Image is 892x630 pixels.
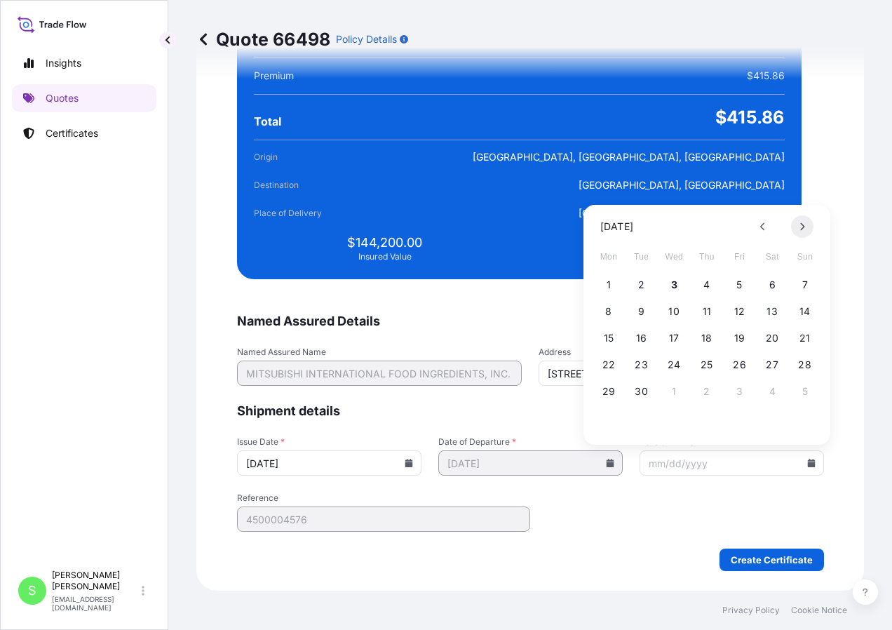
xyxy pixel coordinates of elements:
button: 7 [794,274,816,296]
span: Named Assured Name [237,347,522,358]
p: [EMAIL_ADDRESS][DOMAIN_NAME] [52,595,139,612]
button: 17 [663,327,685,349]
input: mm/dd/yyyy [438,450,623,476]
button: 5 [794,380,816,403]
button: 10 [663,300,685,323]
span: Origin [254,150,332,164]
span: Destination [254,178,332,192]
span: [GEOGRAPHIC_DATA], [GEOGRAPHIC_DATA] [579,206,785,220]
button: 15 [597,327,620,349]
span: Issue Date [237,436,421,448]
span: Place of Delivery [254,206,332,220]
a: Cookie Notice [791,605,847,616]
a: Privacy Policy [722,605,780,616]
p: Certificates [46,126,98,140]
button: 2 [696,380,718,403]
span: Address [539,347,824,358]
button: 8 [597,300,620,323]
button: 18 [696,327,718,349]
button: 25 [696,354,718,376]
button: 6 [761,274,783,296]
span: Reference [237,492,531,504]
button: 21 [794,327,816,349]
span: Date of Departure [438,436,623,448]
button: 24 [663,354,685,376]
p: Quote 66498 [196,28,330,51]
button: 12 [729,300,751,323]
button: 1 [663,380,685,403]
input: mm/dd/yyyy [237,450,421,476]
button: 11 [696,300,718,323]
button: 16 [630,327,653,349]
button: 20 [761,327,783,349]
button: 5 [729,274,751,296]
span: Shipment details [237,403,824,420]
p: [PERSON_NAME] [PERSON_NAME] [52,570,139,592]
span: Sunday [792,243,818,271]
button: 29 [597,380,620,403]
button: 23 [630,354,653,376]
span: Friday [727,243,752,271]
input: Your internal reference [237,507,531,532]
input: mm/dd/yyyy [640,450,824,476]
span: Total [254,114,281,128]
span: $144,200.00 [347,234,422,251]
button: Create Certificate [719,549,824,571]
span: Wednesday [661,243,687,271]
button: 4 [761,380,783,403]
button: 30 [630,380,653,403]
p: Quotes [46,91,79,105]
button: 1 [597,274,620,296]
p: Policy Details [336,32,397,46]
span: S [28,584,36,598]
p: Create Certificate [731,553,813,567]
a: Quotes [12,84,156,112]
button: 4 [696,274,718,296]
span: Thursday [694,243,719,271]
a: Insights [12,49,156,77]
p: Insights [46,56,81,70]
input: Cargo owner address [539,361,824,386]
button: 28 [794,354,816,376]
button: 3 [729,380,751,403]
span: Named Assured Details [237,313,824,330]
a: Certificates [12,119,156,147]
button: 14 [794,300,816,323]
button: 27 [761,354,783,376]
span: Saturday [759,243,785,271]
span: Insured Value [358,251,412,262]
span: $415.86 [715,106,784,128]
button: 13 [761,300,783,323]
span: Monday [596,243,621,271]
span: [GEOGRAPHIC_DATA], [GEOGRAPHIC_DATA] [579,178,785,192]
button: 9 [630,300,653,323]
button: 3 [663,274,685,296]
button: 22 [597,354,620,376]
div: [DATE] [600,218,633,235]
button: 26 [729,354,751,376]
button: 2 [630,274,653,296]
button: 19 [729,327,751,349]
span: [GEOGRAPHIC_DATA], [GEOGRAPHIC_DATA], [GEOGRAPHIC_DATA] [473,150,785,164]
span: Tuesday [629,243,654,271]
